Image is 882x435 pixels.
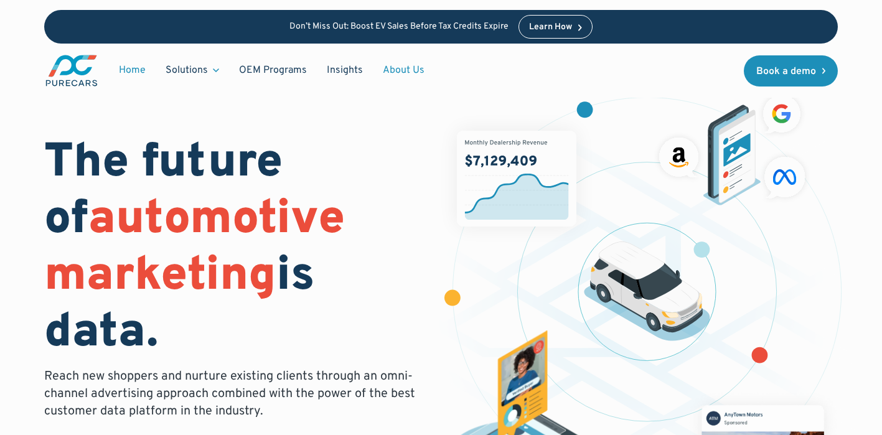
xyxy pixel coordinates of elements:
a: About Us [373,58,434,82]
a: Insights [317,58,373,82]
h1: The future of is data. [44,136,426,363]
img: illustration of a vehicle [584,241,710,341]
div: Learn How [529,23,572,32]
img: ads on social media and advertising partners [654,90,811,205]
p: Reach new shoppers and nurture existing clients through an omni-channel advertising approach comb... [44,368,423,420]
a: Learn How [518,15,593,39]
a: Book a demo [744,55,838,87]
a: Home [109,58,156,82]
a: OEM Programs [229,58,317,82]
a: main [44,54,99,88]
div: Book a demo [756,67,816,77]
div: Solutions [166,63,208,77]
div: Solutions [156,58,229,82]
img: purecars logo [44,54,99,88]
p: Don’t Miss Out: Boost EV Sales Before Tax Credits Expire [289,22,509,32]
img: chart showing monthly dealership revenue of $7m [457,131,576,227]
span: automotive marketing [44,190,345,307]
